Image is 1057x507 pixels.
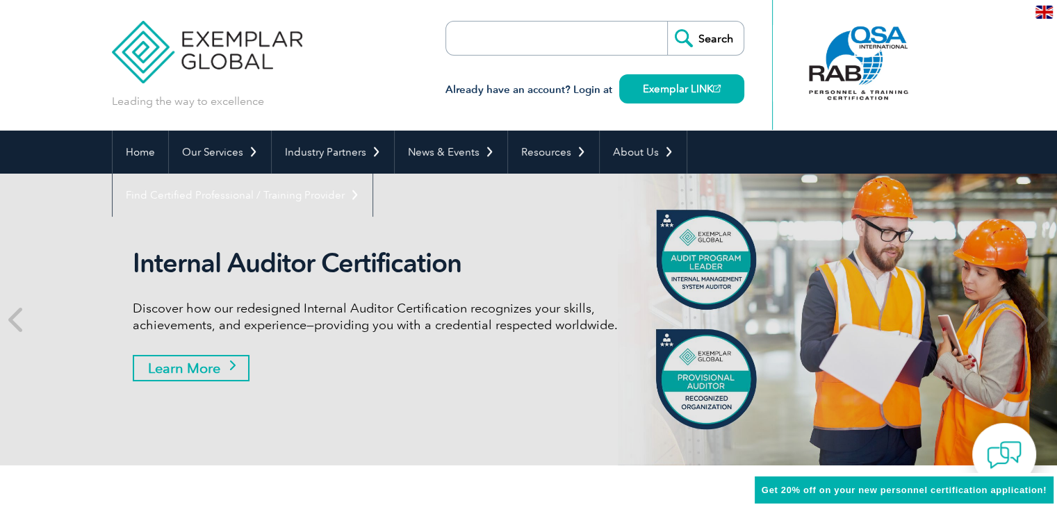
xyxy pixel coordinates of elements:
a: Learn More [133,355,249,381]
img: open_square.png [713,85,721,92]
a: News & Events [395,131,507,174]
h2: Internal Auditor Certification [133,247,654,279]
span: Get 20% off on your new personnel certification application! [762,485,1047,495]
img: en [1035,6,1053,19]
a: Industry Partners [272,131,394,174]
p: Leading the way to excellence [112,94,264,109]
a: Home [113,131,168,174]
a: Exemplar LINK [619,74,744,103]
a: Our Services [169,131,271,174]
p: Discover how our redesigned Internal Auditor Certification recognizes your skills, achievements, ... [133,300,654,333]
a: Resources [508,131,599,174]
h3: Already have an account? Login at [445,81,744,99]
a: About Us [600,131,687,174]
a: Find Certified Professional / Training Provider [113,174,372,217]
img: contact-chat.png [987,438,1022,472]
input: Search [667,22,744,55]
